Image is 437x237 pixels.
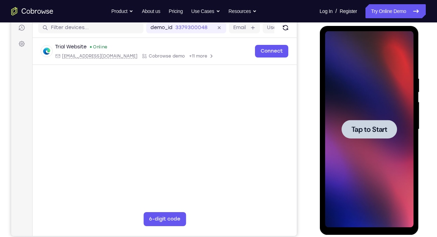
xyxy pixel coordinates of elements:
[78,43,96,49] div: Online
[44,52,126,58] div: Email
[32,100,67,107] span: Tap to Start
[132,211,175,225] button: 6-digit code
[51,52,126,58] span: web@example.com
[11,7,53,15] a: Go to the home page
[365,4,426,18] a: Try Online Demo
[79,45,80,47] div: New devices found.
[130,52,174,58] div: App
[22,94,77,113] button: Tap to Start
[256,23,274,30] label: User ID
[142,4,160,18] a: About us
[137,52,174,58] span: Cobrowse demo
[21,37,285,64] div: Open device details
[139,23,161,30] label: demo_id
[178,52,196,58] span: +11 more
[27,4,65,15] h1: Connect
[340,4,357,18] a: Register
[169,4,183,18] a: Pricing
[40,23,128,30] input: Filter devices...
[191,4,220,18] button: Use Cases
[269,21,280,32] button: Refresh
[335,7,337,15] span: /
[112,4,134,18] button: Product
[229,4,257,18] button: Resources
[244,44,277,56] a: Connect
[320,4,332,18] a: Log In
[44,42,75,49] div: Trial Website
[11,1,297,236] iframe: Agent
[222,23,235,30] label: Email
